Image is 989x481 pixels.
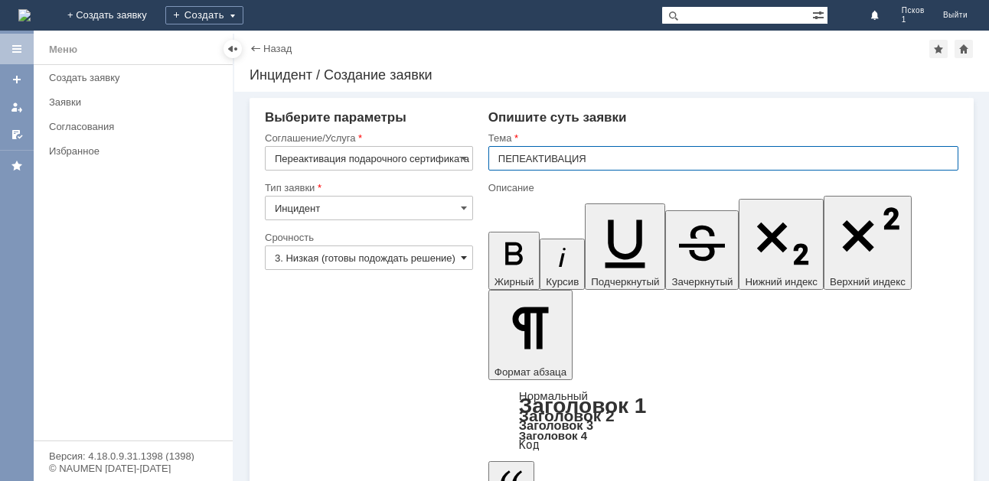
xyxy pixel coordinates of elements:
[745,276,818,288] span: Нижний индекс
[488,183,955,193] div: Описание
[265,110,406,125] span: Выберите параметры
[43,115,230,138] a: Согласования
[263,43,292,54] a: Назад
[488,232,540,290] button: Жирный
[519,389,588,402] a: Нормальный
[265,133,470,143] div: Соглашение/Услуга
[830,276,906,288] span: Верхний индекс
[43,66,230,89] a: Создать заявку
[494,276,534,288] span: Жирный
[902,15,925,24] span: 1
[5,122,29,147] a: Мои согласования
[49,145,207,157] div: Избранное
[5,95,29,119] a: Мои заявки
[824,196,912,290] button: Верхний индекс
[488,391,958,450] div: Формат абзаца
[49,463,217,473] div: © NAUMEN [DATE]-[DATE]
[49,72,224,83] div: Создать заявку
[250,67,974,83] div: Инцидент / Создание заявки
[739,199,824,290] button: Нижний индекс
[18,9,31,21] img: logo
[546,276,579,288] span: Курсив
[18,9,31,21] a: Перейти на домашнюю страницу
[5,67,29,92] a: Создать заявку
[665,210,739,290] button: Зачеркнутый
[43,90,230,114] a: Заявки
[165,6,243,24] div: Создать
[671,276,733,288] span: Зачеркнутый
[488,110,627,125] span: Опишите суть заявки
[519,418,593,432] a: Заголовок 3
[49,96,224,108] div: Заявки
[49,121,224,132] div: Согласования
[812,7,827,21] span: Расширенный поиск
[540,239,585,290] button: Курсив
[519,394,647,418] a: Заголовок 1
[488,290,573,380] button: Формат абзаца
[519,429,587,442] a: Заголовок 4
[929,40,948,58] div: Добавить в избранное
[49,41,77,59] div: Меню
[265,183,470,193] div: Тип заявки
[224,40,242,58] div: Скрыть меню
[519,407,615,424] a: Заголовок 2
[488,133,955,143] div: Тема
[955,40,973,58] div: Сделать домашней страницей
[591,276,659,288] span: Подчеркнутый
[265,232,470,242] div: Срочность
[49,451,217,461] div: Версия: 4.18.0.9.31.1398 (1398)
[519,438,540,452] a: Код
[585,203,665,290] button: Подчеркнутый
[494,366,566,378] span: Формат абзаца
[902,6,925,15] span: Псков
